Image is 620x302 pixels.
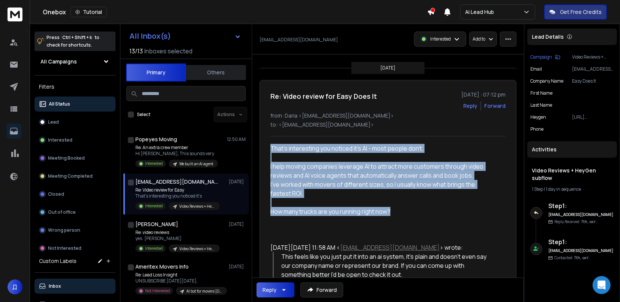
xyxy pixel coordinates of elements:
[581,219,597,224] span: 7th, окт.
[282,252,490,279] div: This feels like you just put it into an ai system, it’s plain and doesn’t even say our company na...
[145,203,163,209] p: Interested
[135,236,220,242] p: yes [PERSON_NAME]
[35,187,116,202] button: Closed
[129,32,171,40] h1: All Inbox(s)
[39,257,77,265] h3: Custom Labels
[48,137,72,143] p: Interested
[270,207,489,216] div: How many trucks are you running right now?
[229,221,246,227] p: [DATE]
[48,155,85,161] p: Meeting Booked
[48,191,64,197] p: Closed
[49,101,70,107] p: All Status
[560,8,602,16] p: Get Free Credits
[48,209,76,215] p: Out of office
[61,33,93,42] span: Ctrl + Shift + k
[227,136,246,142] p: 12:50 AM
[35,241,116,256] button: Not Interested
[35,82,116,92] h3: Filters
[257,282,294,297] button: Reply
[48,119,59,125] p: Lead
[47,34,99,49] p: Press to check for shortcuts.
[270,243,489,252] div: [DATE][DATE] 11:58 AM < > wrote:
[129,47,143,56] span: 13 / 13
[186,288,222,294] p: AI bot for movers [GEOGRAPHIC_DATA]
[548,201,614,210] h6: Step 1 :
[35,169,116,184] button: Meeting Completed
[465,8,497,16] p: Ai Lead Hub
[554,255,590,261] p: Contacted
[8,279,23,294] button: Д
[532,33,564,41] p: Lead Details
[229,264,246,270] p: [DATE]
[179,161,213,167] p: We built an AI agent
[48,227,80,233] p: Wrong person
[135,151,218,157] p: Hi [PERSON_NAME], This sounds very
[572,114,614,120] p: [URL][DOMAIN_NAME]
[530,126,543,132] p: Phone
[473,36,485,42] p: Add to
[123,29,247,44] button: All Inbox(s)
[546,186,581,192] span: 1 day in sequence
[71,7,107,17] button: Tutorial
[263,286,276,294] div: Reply
[135,178,218,186] h1: [EMAIL_ADDRESS][DOMAIN_NAME]
[135,272,225,278] p: Re: Lead Loss Insight
[179,204,215,209] p: Video Reviews + HeyGen subflow
[532,186,543,192] span: 1 Step
[126,63,186,82] button: Primary
[35,115,116,130] button: Lead
[548,237,614,246] h6: Step 1 :
[145,246,163,251] p: Interested
[145,161,163,166] p: Interested
[530,54,560,60] button: Campaign
[593,276,611,294] div: Open Intercom Messenger
[270,121,506,128] p: to: <[EMAIL_ADDRESS][DOMAIN_NAME]>
[572,66,614,72] p: [EMAIL_ADDRESS][DOMAIN_NAME]
[137,112,150,118] label: Select
[340,243,440,252] a: [EMAIL_ADDRESS][DOMAIN_NAME]
[144,47,192,56] h3: Inboxes selected
[430,36,451,42] p: Interested
[260,37,338,43] p: [EMAIL_ADDRESS][DOMAIN_NAME]
[135,220,178,228] h1: [PERSON_NAME]
[35,151,116,166] button: Meeting Booked
[35,54,116,69] button: All Campaigns
[41,58,77,65] h1: All Campaigns
[532,186,612,192] div: |
[145,288,170,294] p: Not Interested
[530,90,552,96] p: First Name
[270,180,489,198] div: I’ve worked with movers of different sizes, so I usually know what brings the fastest ROI.
[548,212,614,217] h6: [EMAIL_ADDRESS][DOMAIN_NAME]
[270,112,506,119] p: from: Daria <[EMAIL_ADDRESS][DOMAIN_NAME]>
[135,263,189,270] h1: Ameritex Movers Info
[527,141,617,158] div: Activities
[554,219,597,225] p: Reply Received
[463,102,477,110] button: Reply
[300,282,343,297] button: Forward
[48,245,81,251] p: Not Interested
[135,145,218,151] p: Re: An extra crew member
[381,65,396,71] p: [DATE]
[35,133,116,148] button: Interested
[186,64,246,81] button: Others
[532,167,612,182] h1: Video Reviews + HeyGen subflow
[544,5,607,20] button: Get Free Credits
[270,162,489,180] div: I help moving companies leverage AI to attract more customers through video reviews and AI voice ...
[135,230,220,236] p: Re: video reviews
[574,255,590,260] span: 7th, окт.
[572,54,614,60] p: Video Reviews + HeyGen subflow
[35,223,116,238] button: Wrong person
[43,7,427,17] div: Onebox
[135,187,220,193] p: Re: Video review for Easy
[135,278,225,284] p: UNSUBSCRIBE [DATE][DATE],
[48,173,93,179] p: Meeting Completed
[135,136,177,143] h1: Popeyes Moving
[35,279,116,294] button: Inbox
[270,144,489,153] div: That’s interesting you noticed it’s AI - most people don’t.
[461,91,506,98] p: [DATE] : 07:12 pm
[49,283,61,289] p: Inbox
[270,91,377,101] h1: Re: Video review for Easy Does It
